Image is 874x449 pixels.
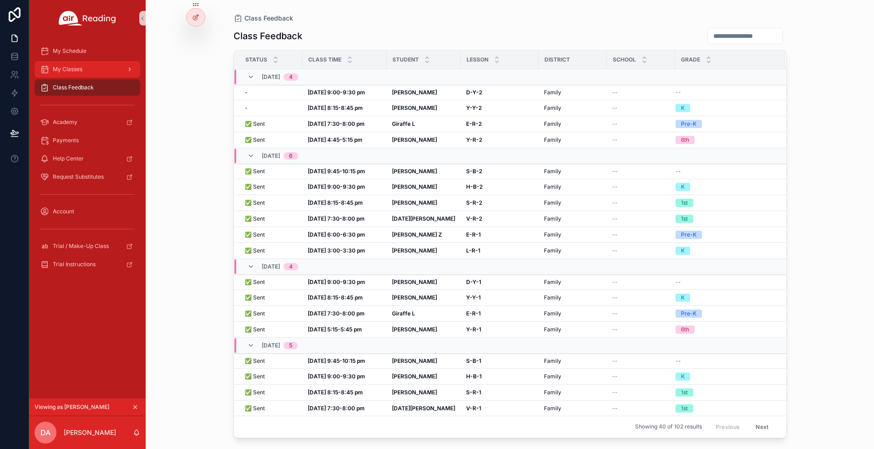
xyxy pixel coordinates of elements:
a: -- [612,326,670,333]
strong: [PERSON_NAME] Z [392,231,442,238]
span: -- [676,357,681,365]
a: E-R-1 [466,310,533,317]
a: [PERSON_NAME] [392,389,455,396]
a: Pre-K [676,231,774,239]
span: Family [544,247,561,254]
strong: [DATE] 6:00-6:30 pm [308,231,365,238]
strong: [DATE] 7:30-8:00 pm [308,120,365,127]
a: -- [612,120,670,128]
span: Trial / Make-Up Class [53,243,109,250]
a: -- [612,279,670,286]
a: [DATE] 7:30-8:00 pm [308,215,381,222]
strong: V-R-2 [466,215,482,222]
span: ✅ Sent [245,357,265,365]
div: 6th [681,325,689,334]
a: ✅ Sent [245,199,297,206]
a: ✅ Sent [245,120,297,128]
a: [DATE] 8:15-8:45 pm [308,104,381,112]
span: Family [544,89,561,96]
strong: [DATE] 9:00-9:30 pm [308,279,365,285]
span: -- [612,310,618,317]
span: Trial Instructions [53,261,96,268]
a: [DATE] 9:45-10:15 pm [308,168,381,175]
span: ✅ Sent [245,231,265,238]
a: 1st [676,404,774,413]
a: L-R-1 [466,247,533,254]
span: Family [544,294,561,301]
a: Y-R-2 [466,136,533,144]
span: [DATE] [262,263,280,270]
a: Family [544,279,601,286]
a: [PERSON_NAME] [392,183,455,191]
a: Payments [35,132,140,149]
a: [DATE] 9:00-9:30 pm [308,373,381,380]
a: [DATE] 9:45-10:15 pm [308,357,381,365]
a: K [676,104,774,112]
a: My Schedule [35,43,140,59]
span: Class Feedback [244,14,293,23]
a: 1st [676,215,774,223]
strong: [PERSON_NAME] [392,357,437,364]
a: H-B-1 [466,373,533,380]
div: K [681,104,685,112]
span: -- [612,357,618,365]
a: K [676,183,774,191]
a: Family [544,199,601,206]
span: ✅ Sent [245,405,265,412]
strong: E-R-2 [466,120,482,127]
span: -- [612,294,618,301]
span: DA [41,427,51,438]
a: Academy [35,114,140,130]
div: K [681,372,685,381]
a: Family [544,326,601,333]
a: -- [612,89,670,96]
span: -- [676,279,681,286]
span: Payments [53,137,79,144]
a: V-R-2 [466,215,533,222]
a: [DATE] 9:00-9:30 pm [308,183,381,191]
strong: [DATE] 8:15-8:45 pm [308,389,363,396]
span: ✅ Sent [245,294,265,301]
a: [PERSON_NAME] [392,326,455,333]
span: ✅ Sent [245,389,265,396]
a: S-R-1 [466,389,533,396]
span: -- [612,373,618,380]
span: - [245,89,248,96]
div: 4 [289,263,293,270]
span: Class Feedback [53,84,94,91]
a: [PERSON_NAME] [392,247,455,254]
a: ✅ Sent [245,168,297,175]
span: Family [544,215,561,222]
a: -- [612,231,670,238]
a: [DATE] 8:15-8:45 pm [308,389,381,396]
div: Pre-K [681,310,696,318]
a: Account [35,203,140,220]
a: [DATE] 7:30-8:00 pm [308,405,381,412]
div: 1st [681,199,688,207]
span: Grade [681,56,700,63]
a: -- [612,215,670,222]
div: K [681,183,685,191]
a: [PERSON_NAME] [392,104,455,112]
a: [DATE] 3:00-3:30 pm [308,247,381,254]
a: Y-R-1 [466,326,533,333]
strong: H-B-2 [466,183,483,190]
strong: [DATE] 8:15-8:45 pm [308,294,363,301]
strong: [PERSON_NAME] [392,373,437,380]
a: ✅ Sent [245,215,297,222]
strong: [PERSON_NAME] [392,247,437,254]
strong: [PERSON_NAME] [392,183,437,190]
a: ✅ Sent [245,326,297,333]
a: Pre-K [676,310,774,318]
a: D-Y-1 [466,279,533,286]
strong: Y-R-2 [466,136,482,143]
span: -- [612,215,618,222]
span: District [544,56,570,63]
strong: [DATE] 3:00-3:30 pm [308,247,365,254]
a: [DATE] 6:00-6:30 pm [308,231,381,238]
a: [DATE] 8:15-8:45 pm [308,294,381,301]
span: Family [544,279,561,286]
a: [PERSON_NAME] [392,279,455,286]
p: [PERSON_NAME] [64,428,116,437]
a: ✅ Sent [245,357,297,365]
